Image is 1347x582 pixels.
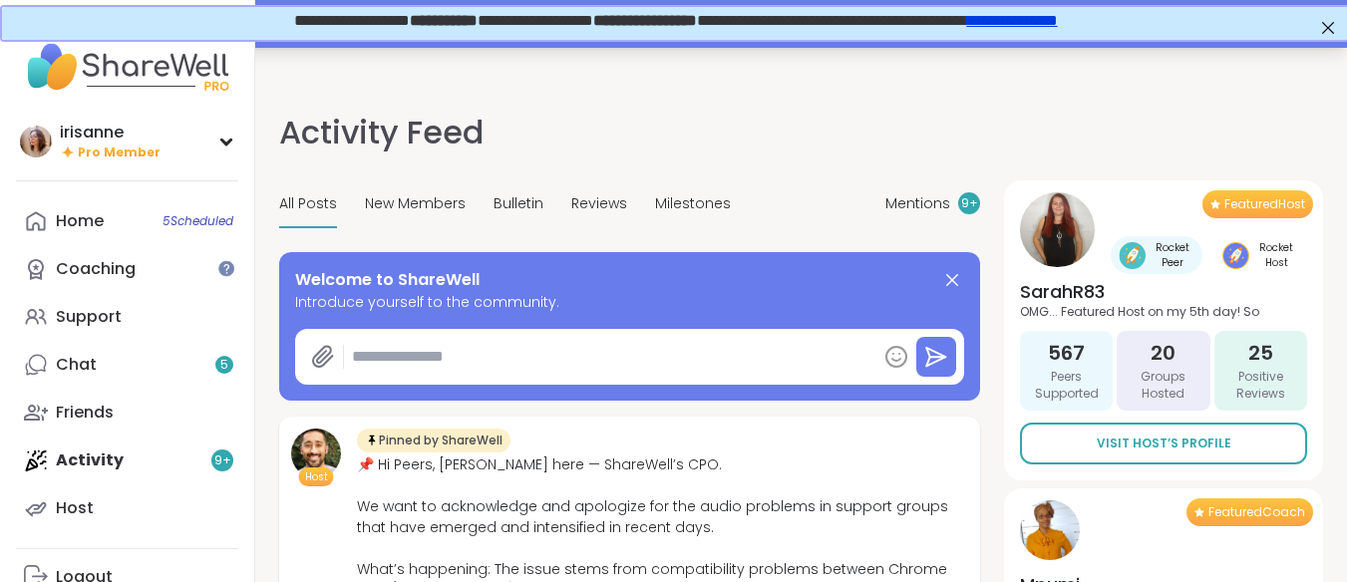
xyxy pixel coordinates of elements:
span: Welcome to ShareWell [295,268,480,292]
span: Featured Coach [1208,504,1305,520]
span: Positive Reviews [1222,369,1299,403]
img: SarahR83 [1020,192,1095,267]
img: Rocket Host [1222,242,1249,269]
a: Support [16,293,238,341]
div: Coaching [56,258,136,280]
img: Rocket Peer [1119,242,1146,269]
span: Pro Member [78,145,161,161]
img: ShareWell Nav Logo [16,32,238,102]
div: Pinned by ShareWell [357,429,510,452]
a: Friends [16,389,238,436]
span: 25 [1248,339,1273,367]
div: Host [56,497,94,519]
span: 5 Scheduled [163,213,233,229]
div: Chat [56,354,97,376]
h4: SarahR83 [1020,279,1307,304]
span: Featured Host [1224,196,1305,212]
iframe: Spotlight [218,260,234,276]
span: Peers Supported [1028,369,1105,403]
span: Bulletin [494,193,543,214]
span: Milestones [655,193,731,214]
span: New Members [365,193,466,214]
div: Support [56,306,122,328]
span: 20 [1151,339,1176,367]
span: 9 + [961,195,978,212]
span: Introduce yourself to the community. [295,292,964,313]
img: irisanne [20,126,52,157]
span: Rocket Host [1253,240,1299,270]
span: Groups Hosted [1125,369,1201,403]
div: Friends [56,402,114,424]
span: Mentions [885,193,950,214]
span: 567 [1048,339,1085,367]
a: Home5Scheduled [16,197,238,245]
a: Coaching [16,245,238,293]
p: OMG... Featured Host on my 5th day! So exciting!!! [PERSON_NAME], do I ever love this community o... [1020,304,1307,319]
img: brett [291,429,341,478]
span: 5 [220,357,228,374]
a: Visit Host’s Profile [1020,423,1307,464]
div: Home [56,210,104,232]
div: irisanne [60,122,161,144]
span: Host [305,469,328,484]
span: Visit Host’s Profile [1097,435,1231,452]
img: Mpumi [1020,500,1080,560]
span: Rocket Peer [1150,240,1194,270]
h1: Activity Feed [279,109,484,156]
span: Reviews [571,193,627,214]
a: Host [16,484,238,532]
span: All Posts [279,193,337,214]
a: Chat5 [16,341,238,389]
